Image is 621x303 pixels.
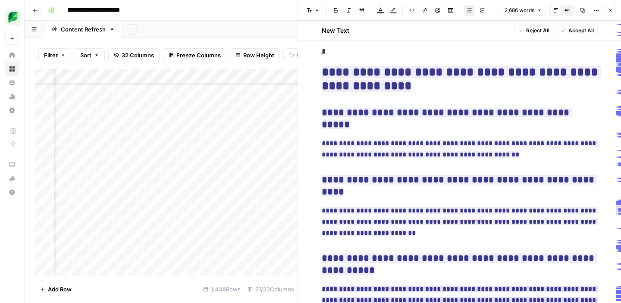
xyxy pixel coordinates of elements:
span: 2,686 words [505,6,534,14]
button: What's new? [5,172,19,185]
div: 1,448 Rows [200,282,244,296]
a: Home [5,48,19,62]
span: Accept All [568,27,594,34]
button: Freeze Columns [163,48,226,62]
div: 21/32 Columns [244,282,298,296]
button: Sort [75,48,105,62]
button: Filter [38,48,71,62]
button: Accept All [557,25,598,36]
span: 32 Columns [122,51,154,59]
h2: New Text [322,26,349,35]
button: Reject All [514,25,553,36]
a: Content Refresh [44,21,122,38]
button: Workspace: SproutSocial [5,7,19,28]
span: Reject All [526,27,549,34]
button: 2,686 words [501,5,546,16]
span: Filter [44,51,58,59]
button: 32 Columns [108,48,160,62]
img: SproutSocial Logo [5,10,21,25]
a: AirOps Academy [5,158,19,172]
a: Settings [5,103,19,117]
div: Content Refresh [61,25,106,34]
span: Sort [80,51,91,59]
button: Row Height [230,48,280,62]
span: Freeze Columns [176,51,221,59]
a: Usage [5,90,19,103]
span: Add Row [48,285,72,294]
button: Undo [283,48,317,62]
a: Browse [5,62,19,76]
div: What's new? [6,172,19,185]
a: Your Data [5,76,19,90]
span: Row Height [243,51,274,59]
button: Add Row [35,282,77,296]
button: Help + Support [5,185,19,199]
